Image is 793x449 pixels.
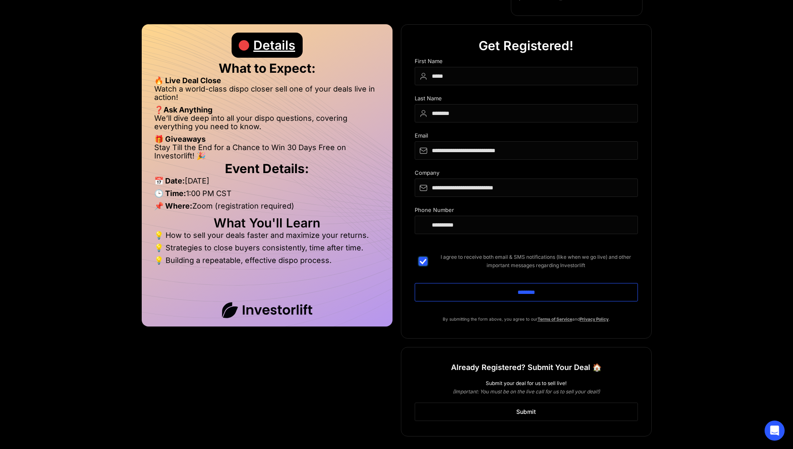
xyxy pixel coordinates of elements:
[453,388,600,395] em: (Important: You must be on the live call for us to sell your deal!)
[415,95,638,104] div: Last Name
[451,360,602,375] h1: Already Registered? Submit Your Deal 🏠
[154,114,380,135] li: We’ll dive deep into all your dispo questions, covering everything you need to know.
[253,33,295,58] div: Details
[154,202,380,214] li: Zoom (registration required)
[538,316,572,321] a: Terms of Service
[154,202,192,210] strong: 📌 Where:
[415,58,638,67] div: First Name
[154,85,380,106] li: Watch a world-class dispo closer sell one of your deals live in action!
[154,76,221,85] strong: 🔥 Live Deal Close
[154,189,380,202] li: 1:00 PM CST
[225,161,309,176] strong: Event Details:
[415,207,638,216] div: Phone Number
[479,33,574,58] div: Get Registered!
[219,61,316,76] strong: What to Expect:
[154,143,380,160] li: Stay Till the End for a Chance to Win 30 Days Free on Investorlift! 🎉
[154,135,206,143] strong: 🎁 Giveaways
[154,177,380,189] li: [DATE]
[154,105,212,114] strong: ❓Ask Anything
[415,170,638,179] div: Company
[415,379,638,388] div: Submit your deal for us to sell live!
[415,133,638,141] div: Email
[154,176,185,185] strong: 📅 Date:
[434,253,638,270] span: I agree to receive both email & SMS notifications (like when we go live) and other important mess...
[765,421,785,441] div: Open Intercom Messenger
[154,219,380,227] h2: What You'll Learn
[154,231,380,244] li: 💡 How to sell your deals faster and maximize your returns.
[154,256,380,265] li: 💡 Building a repeatable, effective dispo process.
[415,403,638,421] a: Submit
[415,315,638,323] p: By submitting the form above, you agree to our and .
[415,58,638,315] form: DIspo Day Main Form
[154,189,186,198] strong: 🕒 Time:
[580,316,609,321] a: Privacy Policy
[154,244,380,256] li: 💡 Strategies to close buyers consistently, time after time.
